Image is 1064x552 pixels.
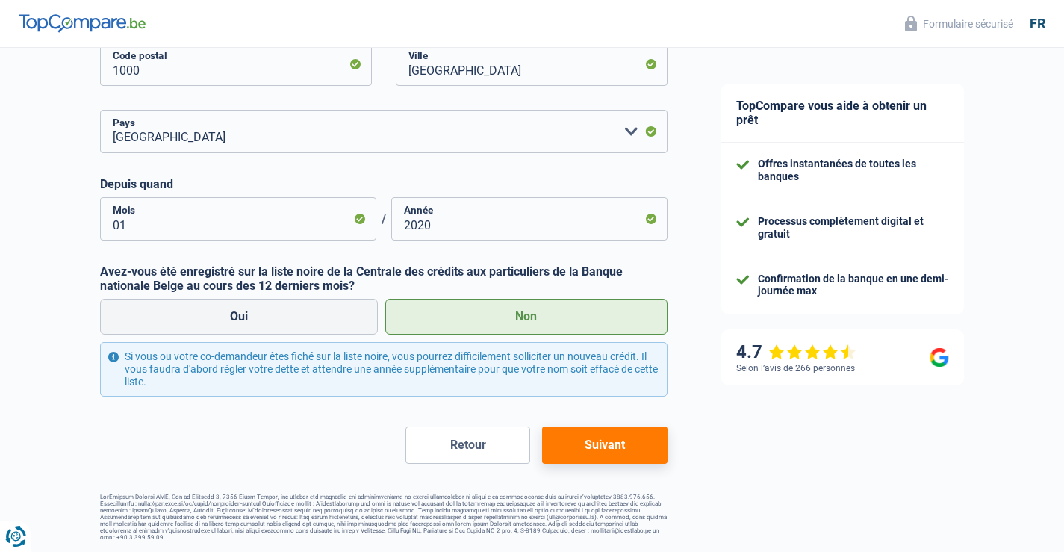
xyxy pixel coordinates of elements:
[100,342,668,396] div: Si vous ou votre co-demandeur êtes fiché sur la liste noire, vous pourrez difficilement sollicite...
[376,212,391,226] span: /
[100,494,668,541] footer: LorEmipsum Dolorsi AME, Con ad Elitsedd 3, 7356 Eiusm-Tempor, inc utlabor etd magnaaliq eni admin...
[100,299,379,335] label: Oui
[391,197,668,241] input: AAAA
[405,427,530,464] button: Retour
[758,273,949,298] div: Confirmation de la banque en une demi-journée max
[100,264,668,293] label: Avez-vous été enregistré sur la liste noire de la Centrale des crédits aux particuliers de la Ban...
[896,11,1022,36] button: Formulaire sécurisé
[721,84,964,143] div: TopCompare vous aide à obtenir un prêt
[542,427,667,464] button: Suivant
[758,215,949,241] div: Processus complètement digital et gratuit
[736,341,856,363] div: 4.7
[385,299,668,335] label: Non
[758,158,949,183] div: Offres instantanées de toutes les banques
[1030,16,1045,32] div: fr
[100,177,668,191] label: Depuis quand
[19,14,146,32] img: TopCompare Logo
[100,197,376,241] input: MM
[736,363,855,373] div: Selon l’avis de 266 personnes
